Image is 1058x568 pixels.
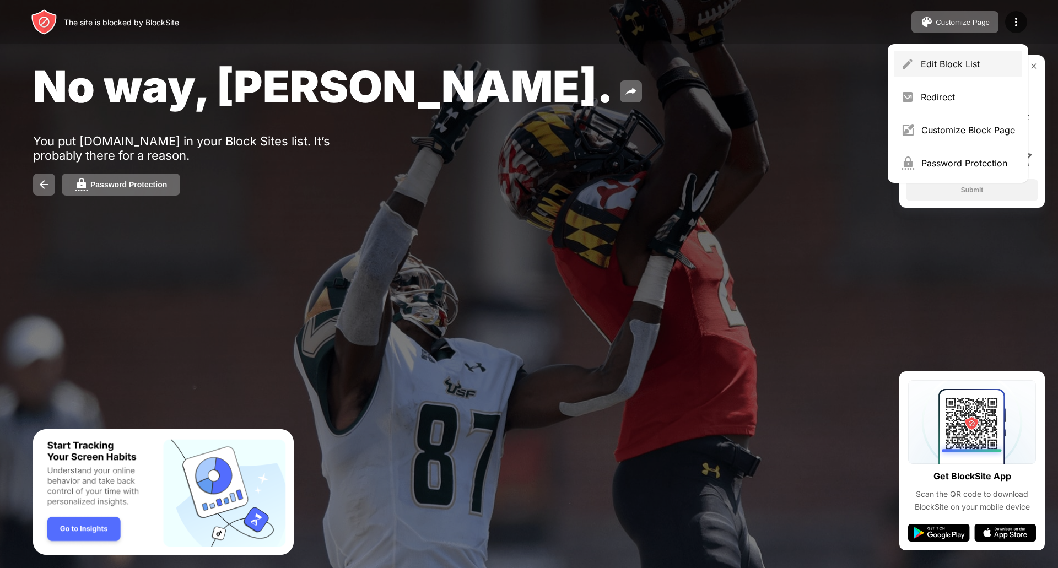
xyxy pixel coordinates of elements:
button: Password Protection [62,174,180,196]
button: Submit [906,179,1038,201]
div: Edit Block List [921,58,1015,69]
img: qrcode.svg [908,380,1036,464]
div: Customize Page [936,18,990,26]
img: google-play.svg [908,524,970,542]
div: Password Protection [90,180,167,189]
div: Get BlockSite App [933,468,1011,484]
img: menu-customize.svg [901,123,915,137]
div: The site is blocked by BlockSite [64,18,179,27]
div: You put [DOMAIN_NAME] in your Block Sites list. It’s probably there for a reason. [33,134,374,163]
img: rate-us-close.svg [1029,62,1038,71]
img: back.svg [37,178,51,191]
img: password.svg [75,178,88,191]
img: menu-password.svg [901,156,915,170]
img: menu-pencil.svg [901,57,914,71]
img: share.svg [624,85,638,98]
div: Password Protection [921,158,1015,169]
img: menu-icon.svg [1010,15,1023,29]
img: app-store.svg [974,524,1036,542]
div: Customize Block Page [921,125,1015,136]
img: header-logo.svg [31,9,57,35]
div: Scan the QR code to download BlockSite on your mobile device [908,488,1036,513]
iframe: Banner [33,429,294,555]
div: Redirect [921,91,1015,102]
span: No way, [PERSON_NAME]. [33,59,613,113]
img: pallet.svg [920,15,933,29]
button: Customize Page [911,11,998,33]
img: menu-redirect.svg [901,90,914,104]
